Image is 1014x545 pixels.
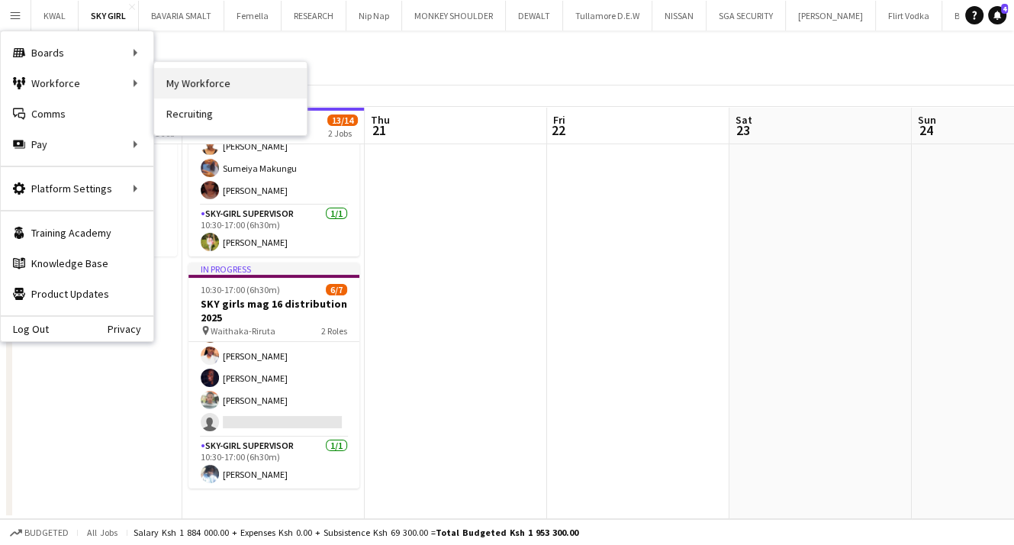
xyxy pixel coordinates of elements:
[553,113,565,127] span: Fri
[402,1,506,31] button: MONKEY SHOULDER
[211,325,275,337] span: Waithaka-Riruta
[328,127,357,139] div: 2 Jobs
[1,218,153,248] a: Training Academy
[1,129,153,160] div: Pay
[1,248,153,279] a: Knowledge Base
[321,325,347,337] span: 2 Roles
[224,1,282,31] button: Femella
[346,1,402,31] button: Nip Nap
[134,527,578,538] div: Salary Ksh 1 884 000.00 + Expenses Ksh 0.00 + Subsistence Ksh 69 300.00 =
[1,173,153,204] div: Platform Settings
[84,527,121,538] span: All jobs
[436,527,578,538] span: Total Budgeted Ksh 1 953 300.00
[31,1,79,31] button: KWAL
[736,113,752,127] span: Sat
[371,113,390,127] span: Thu
[551,121,565,139] span: 22
[1,37,153,68] div: Boards
[188,205,359,257] app-card-role: SKY-GIRL SUPERVISOR1/110:30-17:00 (6h30m)[PERSON_NAME]
[188,437,359,489] app-card-role: SKY-GIRL SUPERVISOR1/110:30-17:00 (6h30m)[PERSON_NAME]
[1,279,153,309] a: Product Updates
[733,121,752,139] span: 23
[327,114,358,126] span: 13/14
[201,284,280,295] span: 10:30-17:00 (6h30m)
[652,1,707,31] button: NISSAN
[563,1,652,31] button: Tullamore D.E.W
[188,297,359,324] h3: SKY girls mag 16 distribution 2025
[79,1,139,31] button: SKY GIRL
[139,1,224,31] button: BAVARIA SMALT
[942,1,1002,31] button: BACARDI
[1,68,153,98] div: Workforce
[188,275,359,437] app-card-role: Brand Ambassador5/610:30-17:00 (6h30m)[PERSON_NAME][PERSON_NAME][PERSON_NAME][PERSON_NAME][PERSON...
[326,284,347,295] span: 6/7
[1,323,49,335] a: Log Out
[876,1,942,31] button: Flirt Vodka
[8,524,71,541] button: Budgeted
[188,263,359,275] div: In progress
[154,98,307,129] a: Recruiting
[154,68,307,98] a: My Workforce
[24,527,69,538] span: Budgeted
[988,6,1006,24] a: 4
[707,1,786,31] button: SGA SECURITY
[918,113,936,127] span: Sun
[282,1,346,31] button: RESEARCH
[188,263,359,489] app-job-card: In progress10:30-17:00 (6h30m)6/7SKY girls mag 16 distribution 2025 Waithaka-Riruta2 RolesBrand A...
[786,1,876,31] button: [PERSON_NAME]
[369,121,390,139] span: 21
[916,121,936,139] span: 24
[506,1,563,31] button: DEWALT
[108,323,153,335] a: Privacy
[1001,4,1008,14] span: 4
[1,98,153,129] a: Comms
